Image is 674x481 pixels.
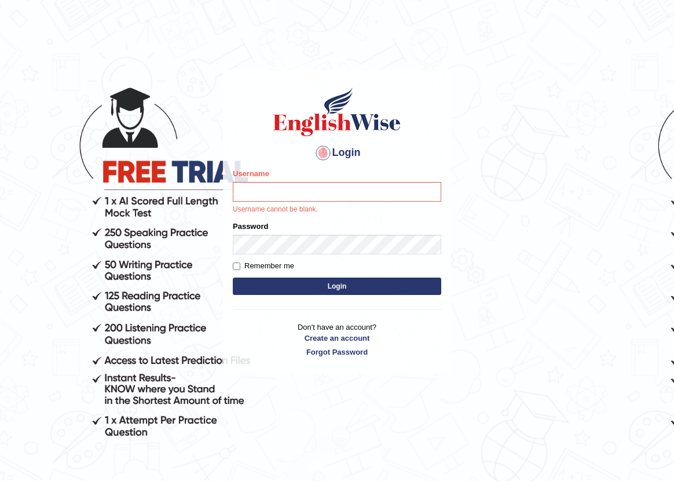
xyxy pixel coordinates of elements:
button: Login [233,278,441,295]
p: Don't have an account? [233,322,441,358]
a: Forgot Password [233,347,441,358]
img: Logo of English Wise sign in for intelligent practice with AI [271,86,403,138]
input: Remember me [233,263,240,270]
h4: Login [233,144,441,162]
a: Create an account [233,333,441,344]
label: Username [233,168,269,179]
label: Password [233,221,268,232]
p: Username cannot be blank. [233,205,441,215]
label: Remember me [233,260,294,272]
